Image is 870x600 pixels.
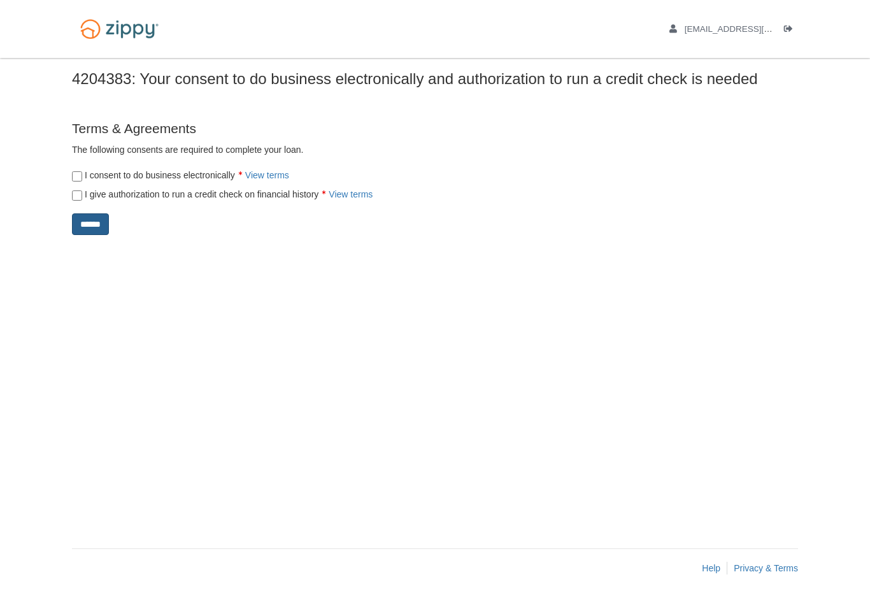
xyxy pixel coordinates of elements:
p: The following consents are required to complete your loan. [72,143,581,156]
label: I consent to do business electronically [72,169,289,182]
a: Privacy & Terms [734,563,798,573]
img: Logo [72,13,167,45]
a: Log out [784,24,798,37]
input: I give authorization to run a credit check on financial historyView terms [72,190,82,201]
a: edit profile [669,24,831,37]
label: I give authorization to run a credit check on financial history [72,188,373,201]
input: I consent to do business electronicallyView terms [72,171,82,182]
a: Help [702,563,720,573]
a: View terms [329,189,373,199]
p: Terms & Agreements [72,119,581,138]
span: vicarooni9@yahoo.com [685,24,831,34]
h1: 4204383: Your consent to do business electronically and authorization to run a credit check is ne... [72,71,798,87]
a: View terms [245,170,289,180]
